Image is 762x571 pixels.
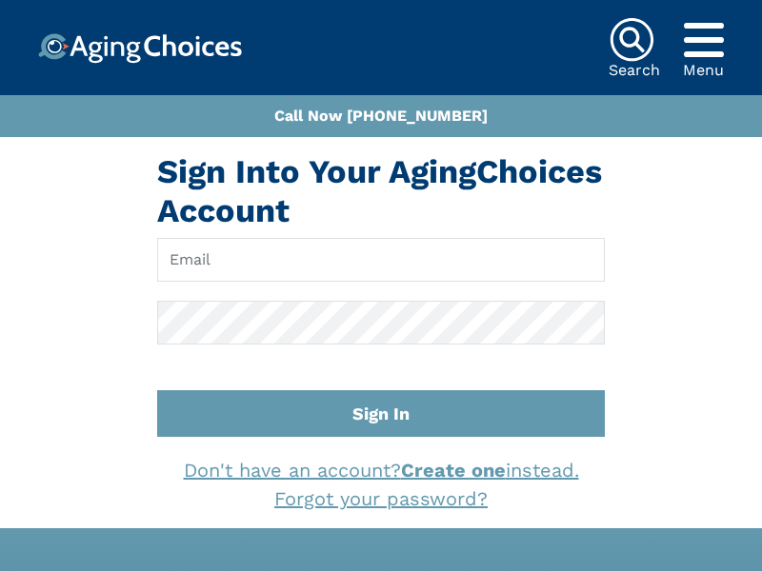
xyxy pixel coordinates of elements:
h1: Sign Into Your AgingChoices Account [157,152,605,230]
div: Search [609,63,660,78]
a: Call Now [PHONE_NUMBER] [274,107,488,125]
button: Sign In [157,390,605,437]
strong: Create one [401,459,506,482]
input: Email [157,238,605,282]
img: search-icon.svg [609,17,654,63]
a: Forgot your password? [274,487,488,510]
input: Password [157,301,605,345]
img: Choice! [38,33,242,64]
div: Popover trigger [683,17,724,63]
a: Don't have an account?Create oneinstead. [184,459,579,482]
div: Menu [683,63,724,78]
